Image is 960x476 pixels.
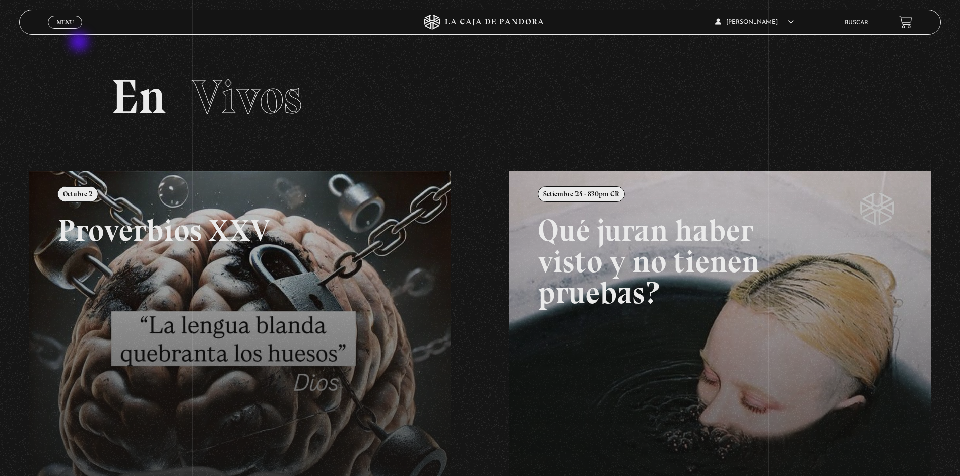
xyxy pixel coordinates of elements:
[845,20,868,26] a: Buscar
[111,73,849,121] h2: En
[192,68,302,125] span: Vivos
[53,28,77,35] span: Cerrar
[715,19,794,25] span: [PERSON_NAME]
[57,19,74,25] span: Menu
[899,15,912,29] a: View your shopping cart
